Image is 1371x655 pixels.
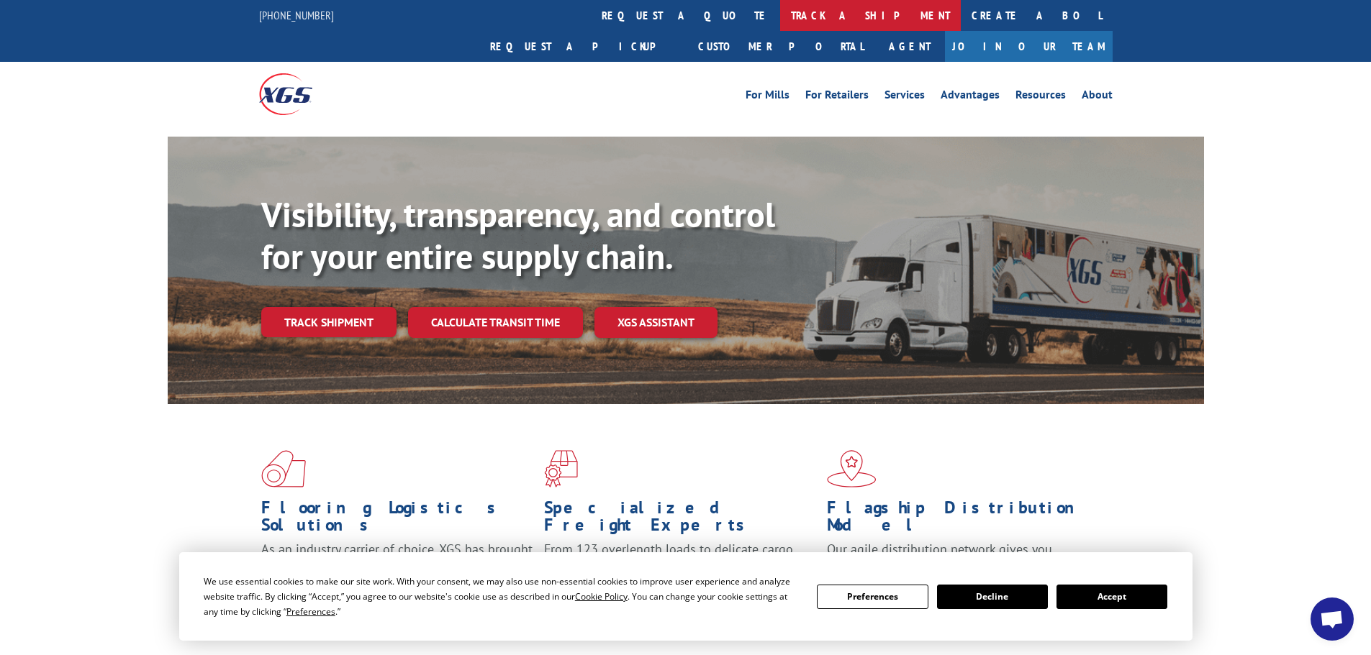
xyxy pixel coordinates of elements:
[408,307,583,338] a: Calculate transit time
[941,89,1000,105] a: Advantages
[937,585,1048,609] button: Decline
[286,605,335,618] span: Preferences
[805,89,869,105] a: For Retailers
[1311,597,1354,641] div: Open chat
[827,450,877,487] img: xgs-icon-flagship-distribution-model-red
[544,541,816,605] p: From 123 overlength loads to delicate cargo, our experienced staff knows the best way to move you...
[817,585,928,609] button: Preferences
[827,541,1092,574] span: Our agile distribution network gives you nationwide inventory management on demand.
[261,307,397,337] a: Track shipment
[261,499,533,541] h1: Flooring Logistics Solutions
[204,574,800,619] div: We use essential cookies to make our site work. With your consent, we may also use non-essential ...
[874,31,945,62] a: Agent
[746,89,789,105] a: For Mills
[259,8,334,22] a: [PHONE_NUMBER]
[1082,89,1113,105] a: About
[261,450,306,487] img: xgs-icon-total-supply-chain-intelligence-red
[261,541,533,592] span: As an industry carrier of choice, XGS has brought innovation and dedication to flooring logistics...
[179,552,1193,641] div: Cookie Consent Prompt
[479,31,687,62] a: Request a pickup
[261,192,775,278] b: Visibility, transparency, and control for your entire supply chain.
[594,307,718,338] a: XGS ASSISTANT
[1056,585,1167,609] button: Accept
[544,499,816,541] h1: Specialized Freight Experts
[687,31,874,62] a: Customer Portal
[1015,89,1066,105] a: Resources
[544,450,578,487] img: xgs-icon-focused-on-flooring-red
[884,89,925,105] a: Services
[575,590,628,603] span: Cookie Policy
[945,31,1113,62] a: Join Our Team
[827,499,1099,541] h1: Flagship Distribution Model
